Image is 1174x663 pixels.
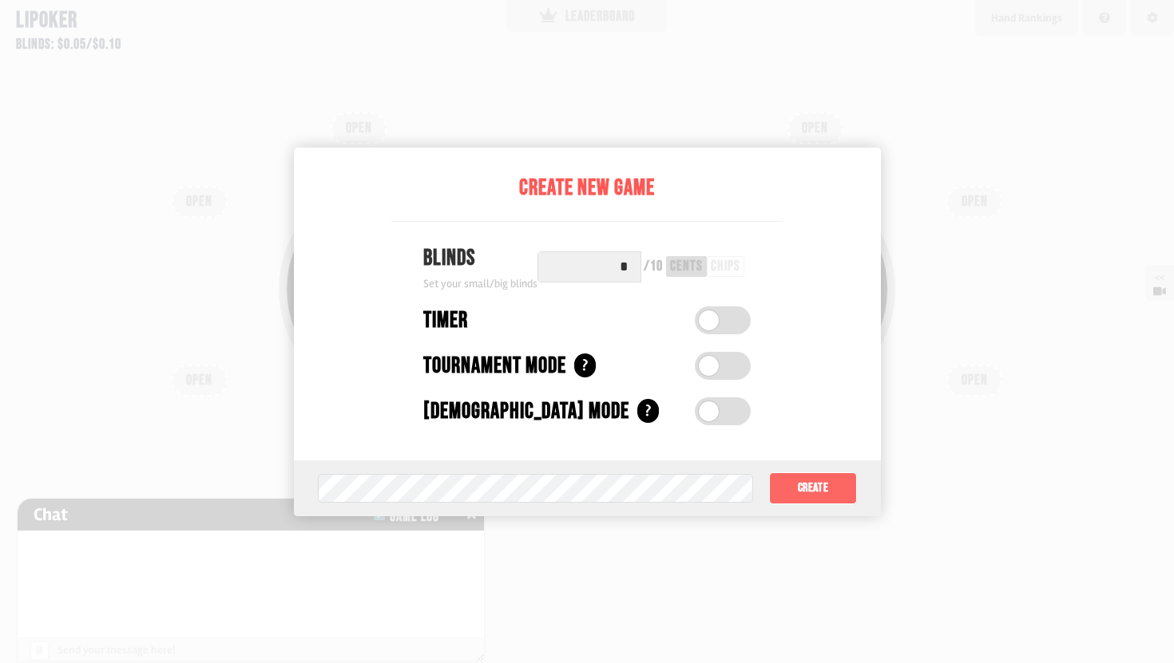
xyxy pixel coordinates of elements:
button: Create [769,472,856,504]
div: Blinds [423,242,537,275]
div: cents [670,259,703,274]
div: ? [574,353,596,377]
div: Tournament Mode [423,349,566,383]
div: [DEMOGRAPHIC_DATA] Mode [423,395,629,428]
div: Create New Game [391,172,783,205]
div: Timer [423,304,468,337]
div: / 10 [644,259,663,274]
div: Set your small/big blinds [423,275,537,292]
div: chips [711,259,740,274]
div: ? [637,399,659,423]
